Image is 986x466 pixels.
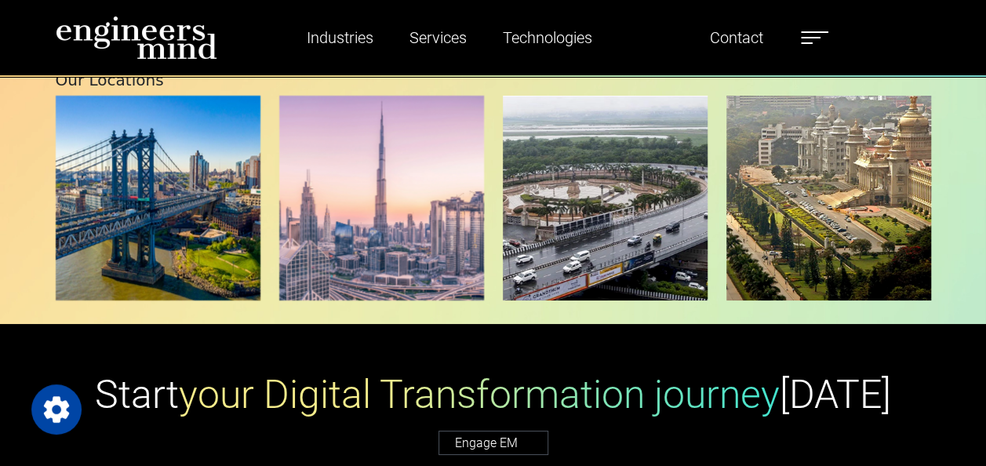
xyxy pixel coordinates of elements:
a: Technologies [497,20,599,56]
a: Contact [704,20,770,56]
img: gif [503,96,708,300]
a: Engage EM [438,431,548,455]
a: Services [403,20,473,56]
span: your Digital Transformation journey [179,372,780,417]
img: logo [56,16,217,60]
img: gif [726,96,931,300]
h1: Start [DATE] [95,371,891,418]
img: gif [279,96,484,300]
img: gif [56,96,260,300]
h5: Our Locations [56,71,931,89]
a: Industries [300,20,380,56]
